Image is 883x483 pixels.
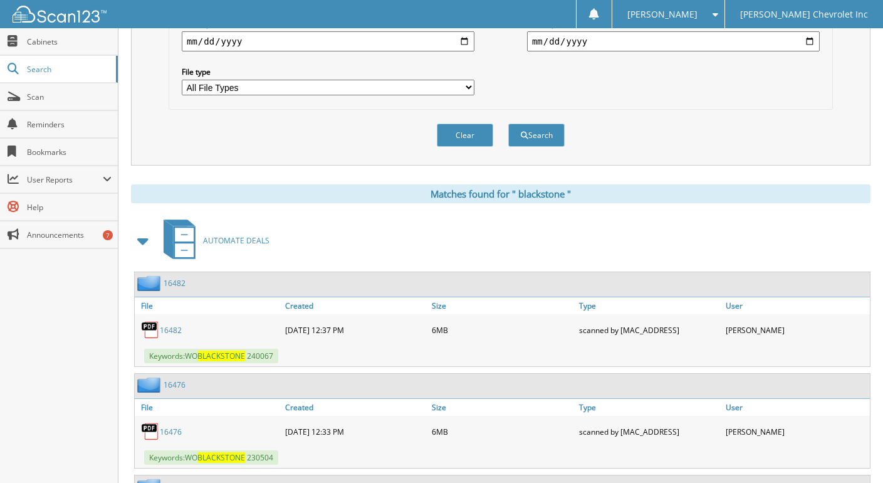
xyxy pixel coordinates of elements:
div: Matches found for " blackstone " [131,184,870,203]
span: User Reports [27,174,103,185]
a: Created [282,297,429,314]
span: Announcements [27,230,112,240]
button: Search [508,124,565,147]
img: PDF.png [141,422,160,441]
div: 6MB [429,317,576,342]
span: Scan [27,92,112,102]
div: scanned by [MAC_ADDRESS] [576,317,723,342]
a: 16482 [164,278,185,289]
a: 16476 [164,379,185,390]
div: [DATE] 12:37 PM [282,317,429,342]
div: 7 [103,230,113,240]
div: [PERSON_NAME] [723,419,870,444]
img: scan123-logo-white.svg [13,6,107,23]
span: Keywords: W O 2 3 0 5 0 4 [144,450,278,465]
span: [PERSON_NAME] [627,11,698,18]
img: folder2.png [137,377,164,393]
span: Keywords: W O 2 4 0 0 6 7 [144,349,278,363]
span: B L A C K S T O N E [197,452,245,463]
span: Search [27,64,110,75]
span: Cabinets [27,36,112,47]
div: scanned by [MAC_ADDRESS] [576,419,723,444]
label: File type [182,66,474,77]
div: [DATE] 12:33 PM [282,419,429,444]
a: Size [429,297,576,314]
a: User [723,399,870,416]
span: Help [27,202,112,213]
a: 16482 [160,325,182,336]
span: [PERSON_NAME] Chevrolet Inc [740,11,868,18]
img: PDF.png [141,321,160,339]
a: Type [576,297,723,314]
iframe: Chat Widget [820,423,883,483]
a: File [135,399,282,416]
div: 6MB [429,419,576,444]
a: File [135,297,282,314]
input: start [182,31,474,51]
a: 16476 [160,427,182,437]
a: AUTOMATE DEALS [156,216,269,265]
span: A U T O M A T E D E A L S [203,235,269,246]
input: end [527,31,820,51]
a: User [723,297,870,314]
button: Clear [437,124,493,147]
span: Reminders [27,119,112,130]
a: Size [429,399,576,416]
a: Type [576,399,723,416]
span: B L A C K S T O N E [197,351,245,361]
img: folder2.png [137,275,164,291]
span: Bookmarks [27,147,112,157]
a: Created [282,399,429,416]
div: [PERSON_NAME] [723,317,870,342]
